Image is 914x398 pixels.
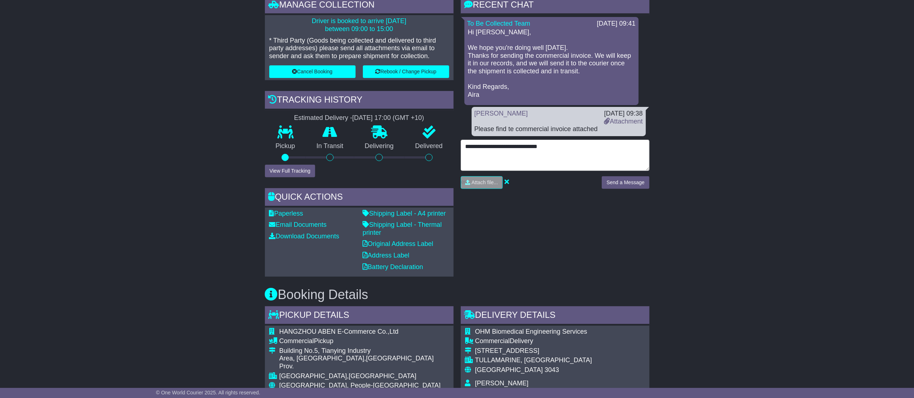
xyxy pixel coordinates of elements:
[604,118,643,125] a: Attachment
[461,306,649,326] div: Delivery Details
[269,221,327,228] a: Email Documents
[279,382,441,389] span: [GEOGRAPHIC_DATA], People-[GEOGRAPHIC_DATA]
[265,165,315,177] button: View Full Tracking
[597,20,636,28] div: [DATE] 09:41
[475,328,587,335] span: OHM Biomedical Engineering Services
[265,306,454,326] div: Pickup Details
[363,263,423,271] a: Battery Declaration
[468,29,635,99] p: Hi [PERSON_NAME], We hope you're doing well [DATE]. Thanks for sending the commercial invoice. We...
[363,65,449,78] button: Rebook / Change Pickup
[279,337,314,345] span: Commercial
[269,210,303,217] a: Paperless
[265,188,454,208] div: Quick Actions
[265,114,454,122] div: Estimated Delivery -
[475,337,510,345] span: Commercial
[279,347,449,355] div: Building No.5, Tianying Industry
[363,221,442,236] a: Shipping Label - Thermal printer
[363,240,433,247] a: Original Address Label
[352,114,424,122] div: [DATE] 17:00 (GMT +10)
[475,110,528,117] a: [PERSON_NAME]
[354,142,405,150] p: Delivering
[306,142,354,150] p: In Transit
[363,210,446,217] a: Shipping Label - A4 printer
[265,142,306,150] p: Pickup
[475,337,592,345] div: Delivery
[475,366,543,373] span: [GEOGRAPHIC_DATA]
[475,356,592,364] div: TULLAMARINE, [GEOGRAPHIC_DATA]
[475,125,643,133] div: Please find te commercial invoice attached
[545,366,559,373] span: 3043
[467,20,531,27] a: To Be Collected Team
[475,347,592,355] div: [STREET_ADDRESS]
[279,372,449,380] div: [GEOGRAPHIC_DATA],[GEOGRAPHIC_DATA]
[279,355,449,370] div: Area, [GEOGRAPHIC_DATA],[GEOGRAPHIC_DATA] Prov.
[363,252,409,259] a: Address Label
[156,390,261,395] span: © One World Courier 2025. All rights reserved.
[269,65,356,78] button: Cancel Booking
[404,142,454,150] p: Delivered
[269,233,339,240] a: Download Documents
[604,110,643,118] div: [DATE] 09:38
[265,287,649,302] h3: Booking Details
[265,91,454,111] div: Tracking history
[269,37,449,60] p: * Third Party (Goods being collected and delivered to third party addresses) please send all atta...
[279,337,449,345] div: Pickup
[269,17,449,33] p: Driver is booked to arrive [DATE] between 09:00 to 15:00
[279,328,399,335] span: HANGZHOU ABEN E-Commerce Co.,Ltd
[602,176,649,189] button: Send a Message
[475,380,529,387] span: [PERSON_NAME]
